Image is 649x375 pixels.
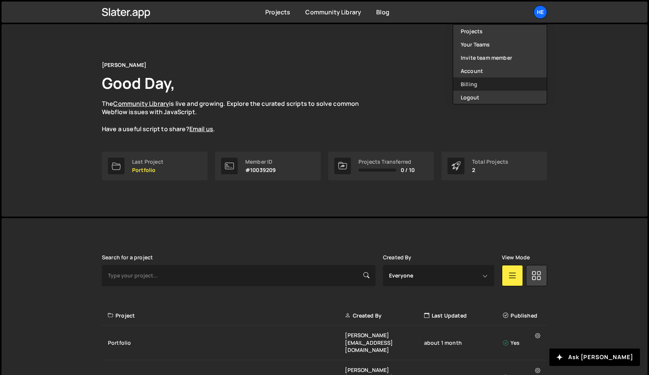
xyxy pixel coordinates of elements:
a: Community Library [113,99,169,108]
div: Yes [503,339,543,347]
a: Billing [453,77,547,91]
a: Account [453,64,547,77]
a: Portfolio [PERSON_NAME][EMAIL_ADDRESS][DOMAIN_NAME] about 1 month Yes [102,325,547,360]
div: [PERSON_NAME] [102,60,146,70]
span: 0 / 10 [401,167,415,173]
a: Invite team member [453,51,547,64]
a: Blog [376,8,389,16]
div: Member ID [245,159,276,165]
a: He [534,5,547,19]
button: Logout [453,91,547,104]
div: Created By [345,312,424,319]
p: The is live and growing. Explore the curated scripts to solve common Webflow issues with JavaScri... [102,99,374,133]
a: Last Project Portfolio [102,152,208,180]
p: Portfolio [132,167,163,173]
h1: Good Day, [102,73,175,93]
div: Portfolio [108,339,345,347]
div: Last Project [132,159,163,165]
div: Last Updated [424,312,503,319]
a: Your Teams [453,38,547,51]
a: Projects [265,8,290,16]
p: 2 [472,167,508,173]
label: View Mode [502,254,530,260]
a: Community Library [305,8,361,16]
div: Total Projects [472,159,508,165]
p: #10039209 [245,167,276,173]
div: Project [108,312,345,319]
input: Type your project... [102,265,375,286]
div: Projects Transferred [358,159,415,165]
a: Projects [453,25,547,38]
label: Created By [383,254,412,260]
label: Search for a project [102,254,153,260]
a: Email us [189,125,213,133]
div: Published [503,312,543,319]
button: Ask [PERSON_NAME] [549,349,640,366]
div: [PERSON_NAME][EMAIL_ADDRESS][DOMAIN_NAME] [345,332,424,354]
div: about 1 month [424,339,503,347]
